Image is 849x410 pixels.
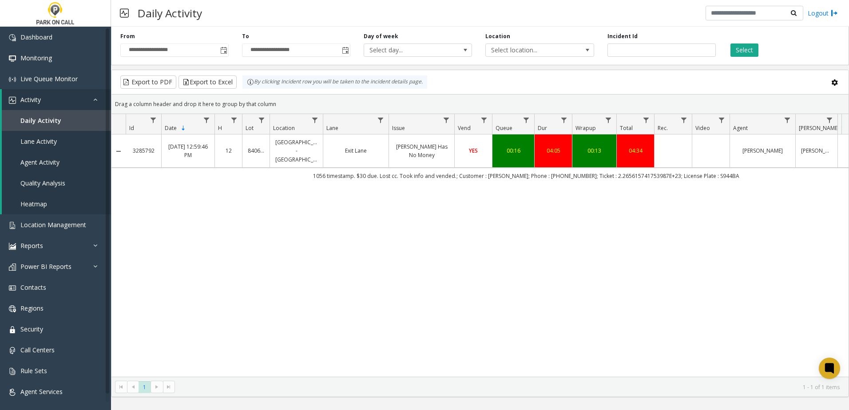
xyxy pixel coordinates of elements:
[520,114,532,126] a: Queue Filter Menu
[120,75,176,89] button: Export to PDF
[733,124,748,132] span: Agent
[329,146,383,155] a: Exit Lane
[147,114,159,126] a: Id Filter Menu
[607,32,638,40] label: Incident Id
[20,367,47,375] span: Rule Sets
[831,8,838,18] img: logout
[180,383,840,391] kendo-pager-info: 1 - 1 of 1 items
[247,79,254,86] img: infoIcon.svg
[799,124,839,132] span: [PERSON_NAME]
[364,44,450,56] span: Select day...
[326,124,338,132] span: Lane
[458,124,471,132] span: Vend
[9,389,16,396] img: 'icon'
[538,124,547,132] span: Dur
[678,114,690,126] a: Rec. Filter Menu
[730,43,758,57] button: Select
[9,34,16,41] img: 'icon'
[139,381,151,393] span: Page 1
[485,32,510,40] label: Location
[801,146,832,155] a: [PERSON_NAME]
[165,124,177,132] span: Date
[716,114,728,126] a: Video Filter Menu
[20,221,86,229] span: Location Management
[735,146,790,155] a: [PERSON_NAME]
[2,110,111,131] a: Daily Activity
[20,95,41,104] span: Activity
[695,124,710,132] span: Video
[218,124,222,132] span: H
[20,387,63,396] span: Agent Services
[129,124,134,132] span: Id
[9,55,16,62] img: 'icon'
[20,179,65,187] span: Quality Analysis
[392,124,405,132] span: Issue
[620,124,633,132] span: Total
[2,193,111,214] a: Heatmap
[9,326,16,333] img: 'icon'
[486,44,572,56] span: Select location...
[242,75,427,89] div: By clicking Incident row you will be taken to the incident details page.
[808,8,838,18] a: Logout
[248,146,264,155] a: 840600
[578,146,611,155] div: 00:13
[275,138,317,164] a: [GEOGRAPHIC_DATA] - [GEOGRAPHIC_DATA]
[640,114,652,126] a: Total Filter Menu
[540,146,567,155] a: 04:05
[20,283,46,292] span: Contacts
[498,146,529,155] a: 00:16
[111,96,849,112] div: Drag a column header and drop it here to group by that column
[2,152,111,173] a: Agent Activity
[364,32,398,40] label: Day of week
[440,114,452,126] a: Issue Filter Menu
[120,2,129,24] img: pageIcon
[2,89,111,110] a: Activity
[20,325,43,333] span: Security
[218,44,228,56] span: Toggle popup
[340,44,350,56] span: Toggle popup
[2,131,111,152] a: Lane Activity
[603,114,615,126] a: Wrapup Filter Menu
[20,158,60,166] span: Agent Activity
[246,124,254,132] span: Lot
[20,137,57,146] span: Lane Activity
[167,142,209,159] a: [DATE] 12:59:46 PM
[180,125,187,132] span: Sortable
[179,75,237,89] button: Export to Excel
[622,146,649,155] a: 04:34
[20,346,55,354] span: Call Centers
[469,147,478,154] span: YES
[496,124,512,132] span: Queue
[9,222,16,229] img: 'icon'
[9,97,16,104] img: 'icon'
[242,32,249,40] label: To
[394,142,449,159] a: [PERSON_NAME] Has No Money
[658,124,668,132] span: Rec.
[2,173,111,193] a: Quality Analysis
[478,114,490,126] a: Vend Filter Menu
[220,146,237,155] a: 12
[20,33,52,41] span: Dashboard
[20,75,78,83] span: Live Queue Monitor
[273,124,295,132] span: Location
[782,114,793,126] a: Agent Filter Menu
[256,114,268,126] a: Lot Filter Menu
[9,347,16,354] img: 'icon'
[20,262,71,271] span: Power BI Reports
[375,114,387,126] a: Lane Filter Menu
[20,54,52,62] span: Monitoring
[9,305,16,312] img: 'icon'
[111,148,126,155] a: Collapse Details
[9,76,16,83] img: 'icon'
[9,243,16,250] img: 'icon'
[20,200,47,208] span: Heatmap
[20,304,44,312] span: Regions
[131,146,156,155] a: 3285792
[309,114,321,126] a: Location Filter Menu
[9,264,16,271] img: 'icon'
[20,116,61,125] span: Daily Activity
[558,114,570,126] a: Dur Filter Menu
